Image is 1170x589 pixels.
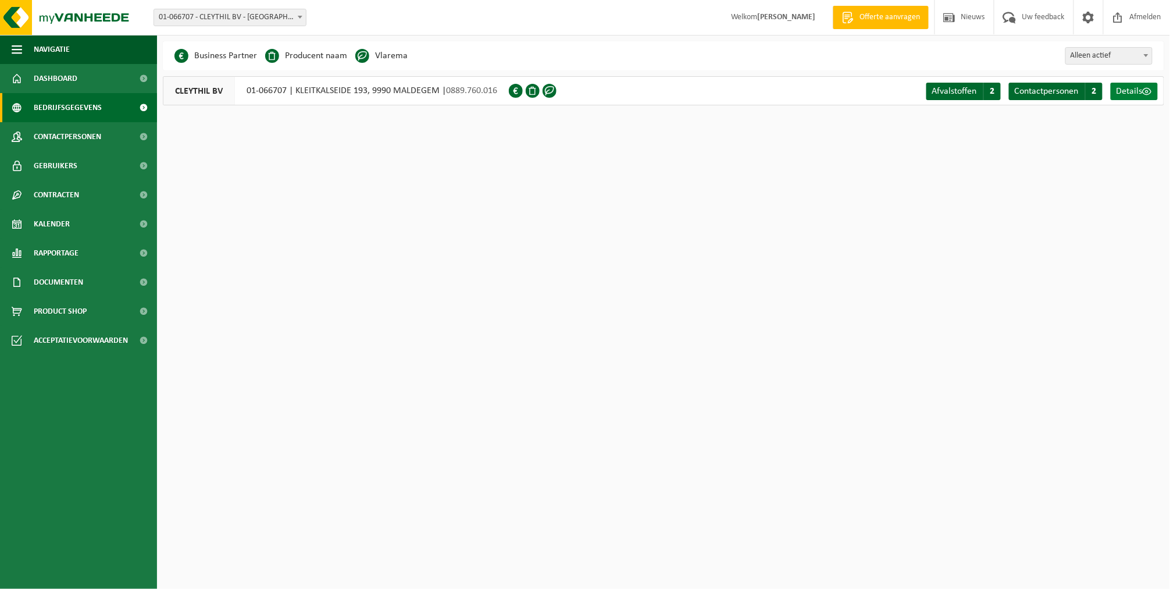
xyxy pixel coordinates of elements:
[757,13,815,22] strong: [PERSON_NAME]
[34,64,77,93] span: Dashboard
[154,9,306,26] span: 01-066707 - CLEYTHIL BV - MALDEGEM
[174,47,257,65] li: Business Partner
[446,86,497,95] span: 0889.760.016
[983,83,1001,100] span: 2
[1065,47,1153,65] span: Alleen actief
[34,297,87,326] span: Product Shop
[34,35,70,64] span: Navigatie
[857,12,923,23] span: Offerte aanvragen
[355,47,408,65] li: Vlarema
[34,239,79,268] span: Rapportage
[1009,83,1103,100] a: Contactpersonen 2
[926,83,1001,100] a: Afvalstoffen 2
[163,76,509,105] div: 01-066707 | KLEITKALSEIDE 193, 9990 MALDEGEM |
[34,180,79,210] span: Contracten
[163,77,235,105] span: CLEYTHIL BV
[1015,87,1079,96] span: Contactpersonen
[265,47,347,65] li: Producent naam
[1066,48,1152,64] span: Alleen actief
[154,9,306,26] span: 01-066707 - CLEYTHIL BV - MALDEGEM
[34,93,102,122] span: Bedrijfsgegevens
[34,151,77,180] span: Gebruikers
[1085,83,1103,100] span: 2
[34,326,128,355] span: Acceptatievoorwaarden
[833,6,929,29] a: Offerte aanvragen
[34,268,83,297] span: Documenten
[34,210,70,239] span: Kalender
[1111,83,1158,100] a: Details
[1117,87,1143,96] span: Details
[932,87,977,96] span: Afvalstoffen
[34,122,101,151] span: Contactpersonen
